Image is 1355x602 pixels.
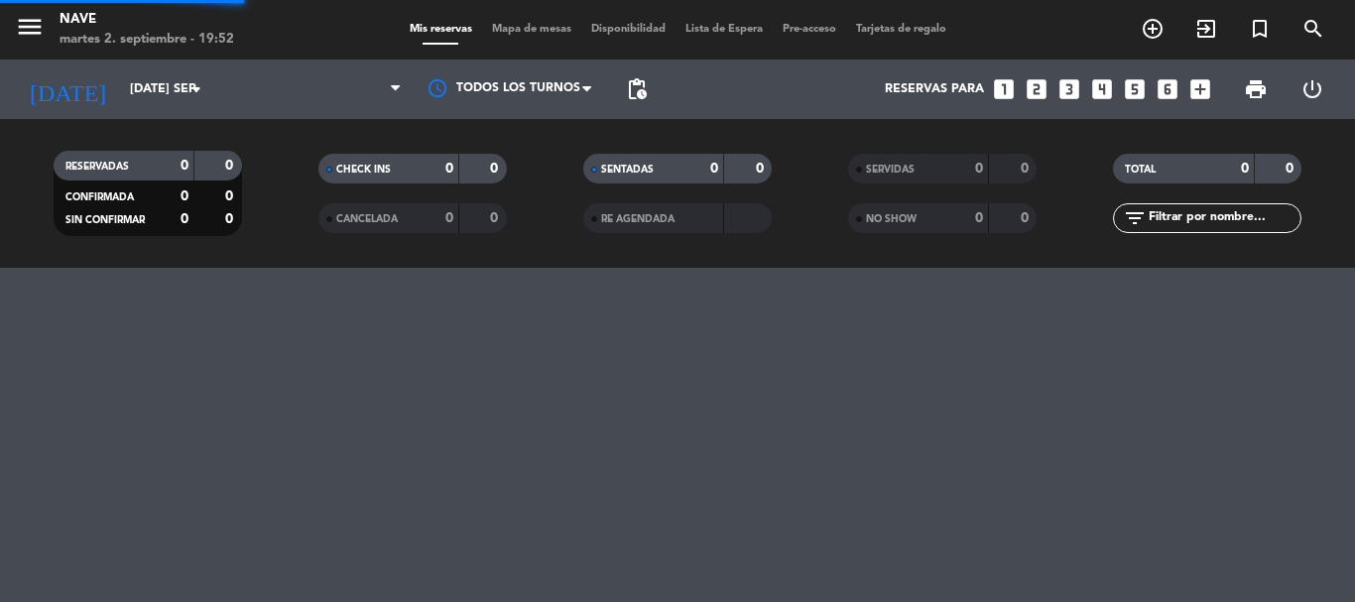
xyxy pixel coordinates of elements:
[866,165,915,175] span: SERVIDAS
[225,189,237,203] strong: 0
[181,189,188,203] strong: 0
[15,12,45,42] i: menu
[65,215,145,225] span: SIN CONFIRMAR
[1286,162,1297,176] strong: 0
[225,159,237,173] strong: 0
[400,24,482,35] span: Mis reservas
[975,211,983,225] strong: 0
[975,162,983,176] strong: 0
[676,24,773,35] span: Lista de Espera
[1122,76,1148,102] i: looks_5
[625,77,649,101] span: pending_actions
[181,159,188,173] strong: 0
[1187,76,1213,102] i: add_box
[15,67,120,111] i: [DATE]
[1147,207,1300,229] input: Filtrar por nombre...
[336,165,391,175] span: CHECK INS
[185,77,208,101] i: arrow_drop_down
[336,214,398,224] span: CANCELADA
[581,24,676,35] span: Disponibilidad
[482,24,581,35] span: Mapa de mesas
[15,12,45,49] button: menu
[1248,17,1272,41] i: turned_in_not
[60,30,234,50] div: martes 2. septiembre - 19:52
[60,10,234,30] div: Nave
[1089,76,1115,102] i: looks_4
[866,214,917,224] span: NO SHOW
[490,162,502,176] strong: 0
[65,192,134,202] span: CONFIRMADA
[1301,17,1325,41] i: search
[885,82,984,96] span: Reservas para
[773,24,846,35] span: Pre-acceso
[1241,162,1249,176] strong: 0
[1021,162,1033,176] strong: 0
[991,76,1017,102] i: looks_one
[225,212,237,226] strong: 0
[1194,17,1218,41] i: exit_to_app
[1244,77,1268,101] span: print
[601,214,675,224] span: RE AGENDADA
[445,162,453,176] strong: 0
[445,211,453,225] strong: 0
[1300,77,1324,101] i: power_settings_new
[1155,76,1180,102] i: looks_6
[1284,60,1340,119] div: LOG OUT
[1141,17,1165,41] i: add_circle_outline
[1021,211,1033,225] strong: 0
[601,165,654,175] span: SENTADAS
[65,162,129,172] span: RESERVADAS
[846,24,956,35] span: Tarjetas de regalo
[1024,76,1049,102] i: looks_two
[181,212,188,226] strong: 0
[756,162,768,176] strong: 0
[1056,76,1082,102] i: looks_3
[1123,206,1147,230] i: filter_list
[710,162,718,176] strong: 0
[1125,165,1156,175] span: TOTAL
[490,211,502,225] strong: 0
